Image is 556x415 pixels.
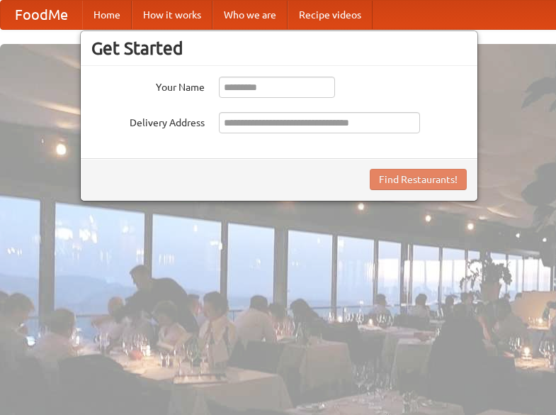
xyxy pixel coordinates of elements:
[288,1,373,29] a: Recipe videos
[82,1,132,29] a: Home
[1,1,82,29] a: FoodMe
[212,1,288,29] a: Who we are
[370,169,467,190] button: Find Restaurants!
[91,77,205,94] label: Your Name
[91,38,467,59] h3: Get Started
[91,112,205,130] label: Delivery Address
[132,1,212,29] a: How it works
